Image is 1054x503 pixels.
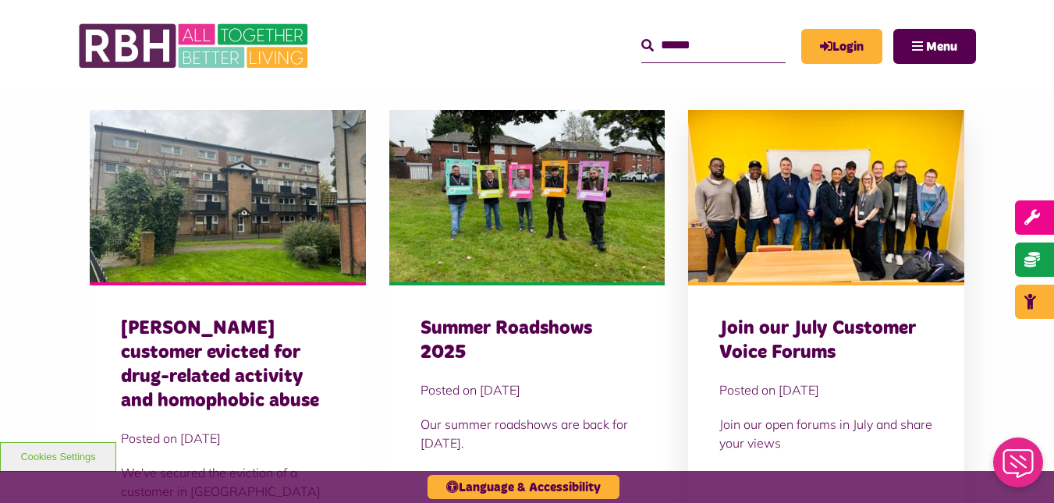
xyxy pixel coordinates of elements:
[719,415,933,452] p: Join our open forums in July and share your views
[641,29,786,62] input: Search
[893,29,976,64] button: Navigation
[389,110,665,282] img: Image (21)
[121,429,335,448] span: Posted on [DATE]
[421,381,634,399] span: Posted on [DATE]
[121,317,335,414] h3: [PERSON_NAME] customer evicted for drug-related activity and homophobic abuse
[428,475,619,499] button: Language & Accessibility
[78,16,312,76] img: RBH
[926,41,957,53] span: Menu
[719,381,933,399] span: Posted on [DATE]
[984,433,1054,503] iframe: Netcall Web Assistant for live chat
[90,110,366,282] img: Angel Meadow
[421,317,634,365] h3: Summer Roadshows 2025
[719,317,933,365] h3: Join our July Customer Voice Forums
[688,110,964,282] img: Group photo of customers and colleagues at the Lighthouse Project
[801,29,882,64] a: MyRBH
[421,415,634,452] p: Our summer roadshows are back for [DATE].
